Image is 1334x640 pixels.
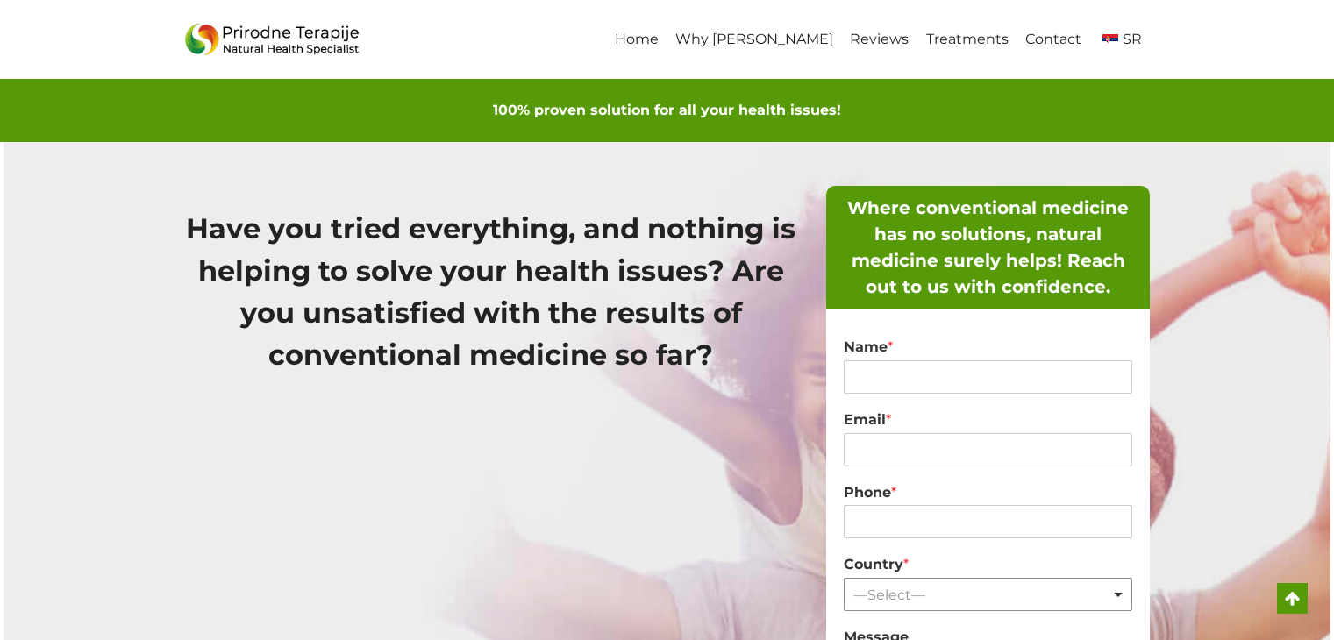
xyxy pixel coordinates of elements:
[844,338,1133,357] label: Name
[844,484,1133,502] label: Phone
[1277,583,1308,614] a: Scroll to top
[1017,20,1089,60] a: Contact
[1102,34,1118,45] img: Serbian
[606,20,1150,60] nav: Primary Navigation
[606,20,667,60] a: Home
[842,20,917,60] a: Reviews
[853,587,1113,603] div: —Select—
[1123,31,1142,47] span: SR
[21,100,1313,121] h6: 100% proven solution for all your health issues!
[667,20,842,60] a: Why [PERSON_NAME]
[844,556,1133,574] label: Country
[835,195,1142,300] h5: Where conventional medicine has no solutions, natural medicine surely helps! Reach out to us with...
[1089,20,1150,60] a: sr_RSSR
[917,20,1017,60] a: Treatments
[184,18,360,61] img: Prirodne_Terapije_Logo - Prirodne Terapije
[184,208,798,376] h1: Have you tried everything, and nothing is helping to solve your health issues? Are you unsatisfie...
[844,411,1133,430] label: Email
